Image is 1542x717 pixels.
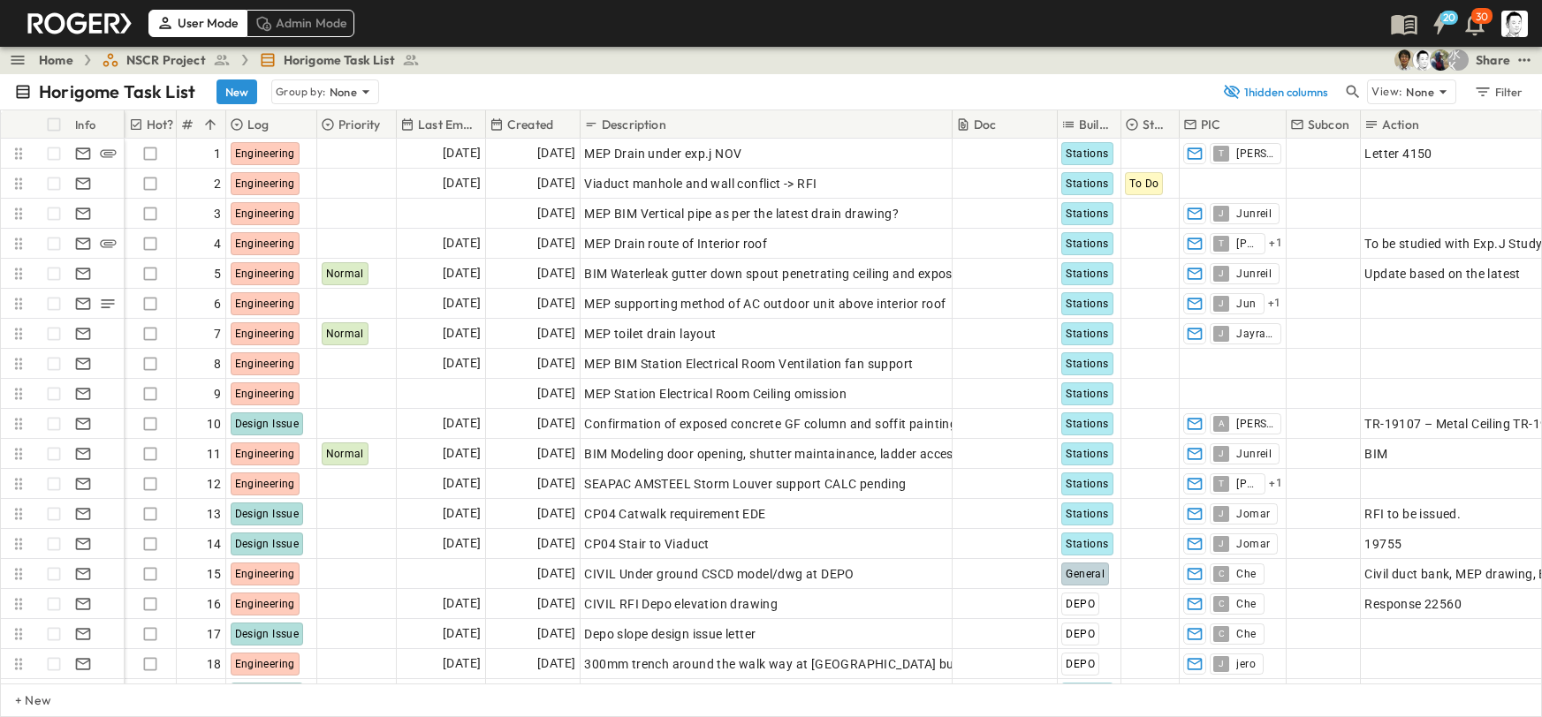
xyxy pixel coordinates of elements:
[584,535,709,553] span: CP04 Stair to Viaduct
[537,503,575,524] span: [DATE]
[584,625,756,643] span: Depo slope design issue letter
[259,51,420,69] a: Horigome Task List
[1364,445,1387,463] span: BIM
[1066,538,1108,550] span: Stations
[235,177,295,190] span: Engineering
[326,328,364,340] span: Normal
[1308,116,1349,133] p: Subcon
[207,445,222,463] span: 11
[1514,49,1535,71] button: test
[1219,423,1225,424] span: A
[235,358,295,370] span: Engineering
[1364,535,1401,553] span: 19755
[443,653,481,674] span: [DATE]
[1066,448,1108,460] span: Stations
[537,653,575,674] span: [DATE]
[1236,597,1256,611] span: Che
[537,563,575,584] span: [DATE]
[1236,297,1256,311] span: Jun
[207,655,222,673] span: 18
[207,625,222,643] span: 17
[584,175,817,192] span: Viaduct manhole and wall conflict -> RFI
[443,293,481,313] span: [DATE]
[214,385,221,403] span: 9
[214,175,221,192] span: 2
[1412,49,1433,71] img: 堀米 康介(K.HORIGOME) (horigome@bcd.taisei.co.jp)
[235,147,295,160] span: Engineering
[1066,208,1108,220] span: Stations
[235,628,300,640] span: Design Issue
[537,383,575,404] span: [DATE]
[418,116,476,133] p: Last Email Date
[214,295,221,313] span: 6
[1219,603,1225,604] span: C
[584,595,778,613] span: CIVIL RFI Depo elevation drawing
[1364,235,1542,253] span: To be studied with Exp.J Study
[1066,388,1108,400] span: Stations
[1394,49,1416,71] img: 戸島 太一 (T.TOJIMA) (tzmtit00@pub.taisei.co.jp)
[1430,49,1451,71] img: Joshua Whisenant (josh@tryroger.com)
[338,116,380,133] p: Priority
[330,83,358,101] p: None
[584,325,716,343] span: MEP toilet drain layout
[1236,327,1273,341] span: Jayrald
[1219,633,1225,634] span: C
[1219,153,1224,154] span: T
[207,505,222,523] span: 13
[1143,116,1170,133] p: Status
[443,263,481,283] span: [DATE]
[235,478,295,490] span: Engineering
[235,448,295,460] span: Engineering
[247,10,355,36] div: Admin Mode
[75,100,96,149] div: Info
[1066,328,1108,340] span: Stations
[1268,295,1281,313] span: + 1
[1212,79,1339,104] button: 1hidden columns
[1219,243,1224,244] span: T
[1236,537,1270,551] span: Jomar
[584,235,767,253] span: MEP Drain route of Interior roof
[537,353,575,374] span: [DATE]
[443,683,481,704] span: [DATE]
[216,79,257,104] button: New
[537,233,575,253] span: [DATE]
[72,110,125,139] div: Info
[537,293,575,313] span: [DATE]
[214,265,221,283] span: 5
[235,388,295,400] span: Engineering
[1219,303,1224,304] span: J
[443,623,481,644] span: [DATE]
[247,116,270,133] p: Log
[1066,358,1108,370] span: Stations
[1066,298,1108,310] span: Stations
[537,623,575,644] span: [DATE]
[1467,79,1528,104] button: Filter
[1066,658,1095,670] span: DEPO
[235,538,300,550] span: Design Issue
[201,115,220,134] button: Sort
[584,475,906,493] span: SEAPAC AMSTEEL Storm Louver support CALC pending
[276,83,326,101] p: Group by:
[443,143,481,163] span: [DATE]
[235,418,300,430] span: Design Issue
[1066,478,1108,490] span: Stations
[537,533,575,554] span: [DATE]
[1473,82,1523,102] div: Filter
[584,295,946,313] span: MEP supporting method of AC outdoor unit above interior roof
[326,448,364,460] span: Normal
[1501,11,1528,37] img: Profile Picture
[1129,177,1158,190] span: To Do
[1382,116,1419,133] p: Action
[207,415,222,433] span: 10
[1422,8,1457,40] button: 20
[1236,447,1272,461] span: Junreil
[1079,116,1112,133] p: Buildings
[1236,207,1272,221] span: Junreil
[1219,453,1224,454] span: J
[1447,49,1469,71] div: 水口 浩一 (MIZUGUCHI Koichi) (mizuguti@bcd.taisei.co.jp)
[235,508,300,520] span: Design Issue
[507,116,553,133] p: Created
[443,413,481,434] span: [DATE]
[537,203,575,223] span: [DATE]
